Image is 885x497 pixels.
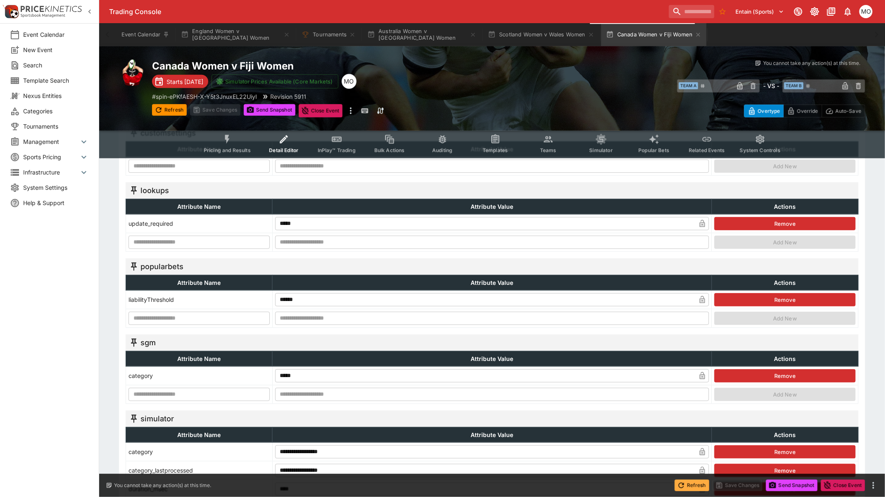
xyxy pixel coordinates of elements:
[126,461,273,480] td: category_lastprocessed
[126,366,273,385] td: category
[299,104,343,117] button: Close Event
[835,107,861,115] p: Auto-Save
[712,427,859,442] th: Actions
[342,74,357,89] div: Mark O'Loughlan
[821,480,865,491] button: Close Event
[23,137,79,146] span: Management
[140,414,174,423] h5: simulator
[346,104,356,117] button: more
[807,4,822,19] button: Toggle light/dark mode
[638,147,669,153] span: Popular Bets
[140,186,169,195] h5: lookups
[117,23,174,46] button: Event Calendar
[152,104,187,116] button: Refresh
[868,480,878,490] button: more
[712,275,859,290] th: Actions
[784,82,804,89] span: Team B
[362,23,481,46] button: Australia Women v [GEOGRAPHIC_DATA] Women
[23,168,79,177] span: Infrastructure
[204,147,251,153] span: Pricing and Results
[126,214,273,233] td: update_required
[763,81,779,90] h6: - VS -
[176,23,295,46] button: England Women v [GEOGRAPHIC_DATA] Women
[140,262,183,271] h5: popularbets
[689,147,725,153] span: Related Events
[712,199,859,214] th: Actions
[244,104,295,116] button: Send Snapshot
[822,105,865,117] button: Auto-Save
[783,105,822,117] button: Override
[714,464,856,477] button: Remove
[140,338,156,347] h5: sgm
[731,5,789,18] button: Select Tenant
[744,105,865,117] div: Start From
[714,445,856,459] button: Remove
[744,105,784,117] button: Overtype
[272,427,712,442] th: Attribute Value
[126,290,273,309] td: liabilityThreshold
[270,92,306,101] p: Revision 5911
[212,74,338,88] button: Simulator Prices Available (Core Markets)
[272,275,712,290] th: Attribute Value
[152,60,509,72] h2: Copy To Clipboard
[23,45,89,54] span: New Event
[23,153,79,161] span: Sports Pricing
[857,2,875,21] button: Mark O'Loughlan
[272,199,712,214] th: Attribute Value
[23,61,89,69] span: Search
[2,3,19,20] img: PriceKinetics Logo
[297,23,361,46] button: Tournaments
[126,442,273,461] td: category
[21,14,65,17] img: Sportsbook Management
[23,183,89,192] span: System Settings
[797,107,818,115] p: Override
[23,122,89,131] span: Tournaments
[21,6,82,12] img: PriceKinetics
[714,217,856,230] button: Remove
[740,147,780,153] span: System Controls
[126,275,273,290] th: Attribute Name
[791,4,806,19] button: Connected to PK
[126,427,273,442] th: Attribute Name
[119,60,145,86] img: rugby_union.png
[714,369,856,382] button: Remove
[126,351,273,366] th: Attribute Name
[483,23,600,46] button: Scotland Women v Wales Women
[269,147,298,153] span: Detail Editor
[318,147,356,153] span: InPlay™ Trading
[23,198,89,207] span: Help & Support
[758,107,780,115] p: Overtype
[714,293,856,306] button: Remove
[23,76,89,85] span: Template Search
[23,30,89,39] span: Event Calendar
[197,129,787,158] div: Event type filters
[763,60,860,67] p: You cannot take any action(s) at this time.
[109,7,666,16] div: Trading Console
[859,5,873,18] div: Mark O'Loughlan
[601,23,707,46] button: Canada Women v Fiji Women
[675,480,709,491] button: Refresh
[669,5,714,18] input: search
[374,147,405,153] span: Bulk Actions
[23,107,89,115] span: Categories
[712,351,859,366] th: Actions
[679,82,698,89] span: Team A
[540,147,557,153] span: Teams
[716,5,729,18] button: No Bookmarks
[167,77,203,86] p: Starts [DATE]
[590,147,613,153] span: Simulator
[766,480,818,491] button: Send Snapshot
[824,4,839,19] button: Documentation
[483,147,508,153] span: Templates
[23,91,89,100] span: Nexus Entities
[114,482,211,489] p: You cannot take any action(s) at this time.
[840,4,855,19] button: Notifications
[152,92,257,101] p: Copy To Clipboard
[432,147,452,153] span: Auditing
[126,199,273,214] th: Attribute Name
[272,351,712,366] th: Attribute Value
